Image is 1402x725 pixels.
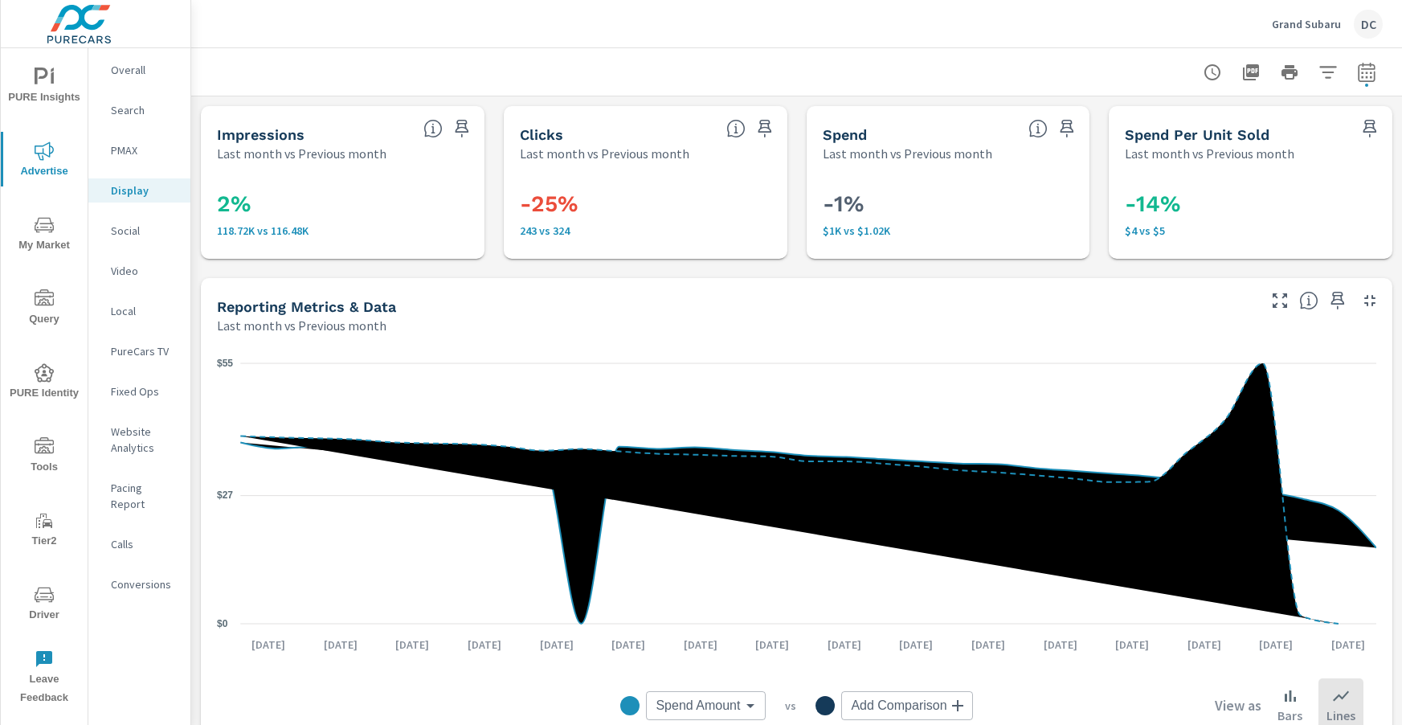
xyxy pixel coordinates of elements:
[88,98,190,122] div: Search
[6,215,83,255] span: My Market
[6,511,83,551] span: Tier2
[423,119,443,138] span: The number of times an ad was shown on your behalf.
[1320,637,1376,653] p: [DATE]
[6,437,83,477] span: Tools
[1028,119,1048,138] span: The amount of money spent on advertising during the period.
[1273,56,1306,88] button: Print Report
[1054,116,1080,141] span: Save this to your personalized report
[88,219,190,243] div: Social
[217,144,386,163] p: Last month vs Previous month
[456,637,513,653] p: [DATE]
[111,383,178,399] p: Fixed Ops
[88,379,190,403] div: Fixed Ops
[88,572,190,596] div: Conversions
[313,637,369,653] p: [DATE]
[88,339,190,363] div: PureCars TV
[823,190,1074,218] h3: -1%
[111,576,178,592] p: Conversions
[672,637,729,653] p: [DATE]
[88,138,190,162] div: PMAX
[111,142,178,158] p: PMAX
[6,585,83,625] span: Driver
[217,618,228,629] text: $0
[111,480,178,512] p: Pacing Report
[816,637,873,653] p: [DATE]
[744,637,800,653] p: [DATE]
[111,223,178,239] p: Social
[520,190,771,218] h3: -25%
[1248,637,1304,653] p: [DATE]
[111,62,178,78] p: Overall
[111,263,178,279] p: Video
[6,649,83,707] span: Leave Feedback
[88,58,190,82] div: Overall
[1125,144,1294,163] p: Last month vs Previous month
[88,178,190,203] div: Display
[217,224,468,237] p: 118,721 vs 116,476
[766,698,815,713] p: vs
[6,68,83,107] span: PURE Insights
[111,343,178,359] p: PureCars TV
[88,259,190,283] div: Video
[1215,698,1261,714] h6: View as
[752,116,778,141] span: Save this to your personalized report
[1272,17,1341,31] p: Grand Subaru
[88,476,190,516] div: Pacing Report
[520,144,689,163] p: Last month vs Previous month
[449,116,475,141] span: Save this to your personalized report
[88,532,190,556] div: Calls
[1357,288,1383,313] button: Minimize Widget
[217,190,468,218] h3: 2%
[851,698,946,714] span: Add Comparison
[1312,56,1344,88] button: Apply Filters
[646,691,766,720] div: Spend Amount
[217,298,396,315] h5: Reporting Metrics & Data
[1032,637,1089,653] p: [DATE]
[529,637,585,653] p: [DATE]
[1277,706,1302,725] p: Bars
[520,224,771,237] p: 243 vs 324
[841,691,972,720] div: Add Comparison
[111,182,178,199] p: Display
[6,363,83,403] span: PURE Identity
[111,424,178,456] p: Website Analytics
[823,224,1074,237] p: $1,002 vs $1,017
[217,316,386,335] p: Last month vs Previous month
[217,126,305,143] h5: Impressions
[6,289,83,329] span: Query
[217,489,233,501] text: $27
[6,141,83,181] span: Advertise
[217,358,233,369] text: $55
[823,126,867,143] h5: Spend
[1267,288,1293,313] button: Make Fullscreen
[1299,291,1318,310] span: Understand Display data over time and see how metrics compare to each other.
[1125,126,1269,143] h5: Spend Per Unit Sold
[1,48,88,714] div: nav menu
[111,303,178,319] p: Local
[1176,637,1232,653] p: [DATE]
[823,144,992,163] p: Last month vs Previous month
[1125,224,1376,237] p: $4 vs $5
[726,119,746,138] span: The number of times an ad was clicked by a consumer.
[1104,637,1160,653] p: [DATE]
[1125,190,1376,218] h3: -14%
[88,420,190,460] div: Website Analytics
[1357,116,1383,141] span: Save this to your personalized report
[960,637,1016,653] p: [DATE]
[88,299,190,323] div: Local
[1326,706,1355,725] p: Lines
[600,637,656,653] p: [DATE]
[520,126,563,143] h5: Clicks
[240,637,296,653] p: [DATE]
[656,698,740,714] span: Spend Amount
[384,637,440,653] p: [DATE]
[111,536,178,552] p: Calls
[111,102,178,118] p: Search
[1325,288,1351,313] span: Save this to your personalized report
[1351,56,1383,88] button: Select Date Range
[1354,10,1383,39] div: DC
[888,637,944,653] p: [DATE]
